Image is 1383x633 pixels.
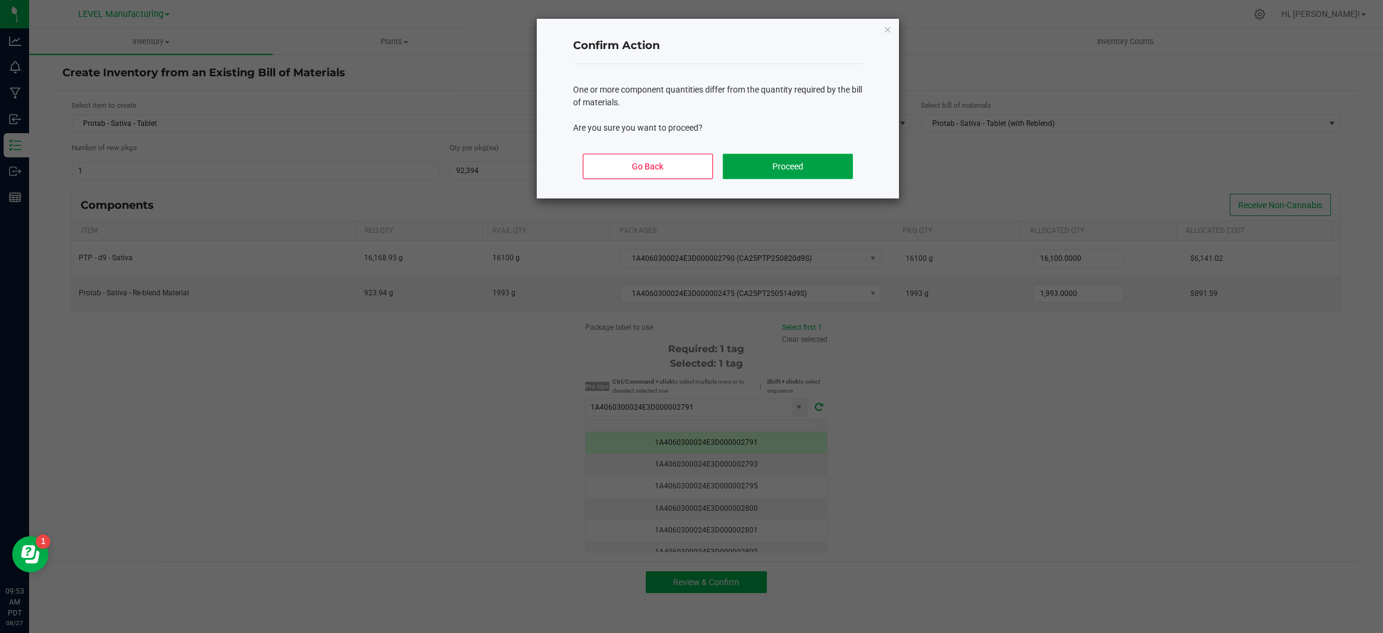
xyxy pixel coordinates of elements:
iframe: Resource center [12,536,48,572]
button: Go Back [583,154,713,179]
h4: Confirm Action [573,38,863,54]
button: Close [883,22,892,36]
button: Proceed [723,154,853,179]
p: Are you sure you want to proceed? [573,122,863,134]
p: One or more component quantities differ from the quantity required by the bill of materials. [573,84,863,109]
iframe: Resource center unread badge [36,534,50,549]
